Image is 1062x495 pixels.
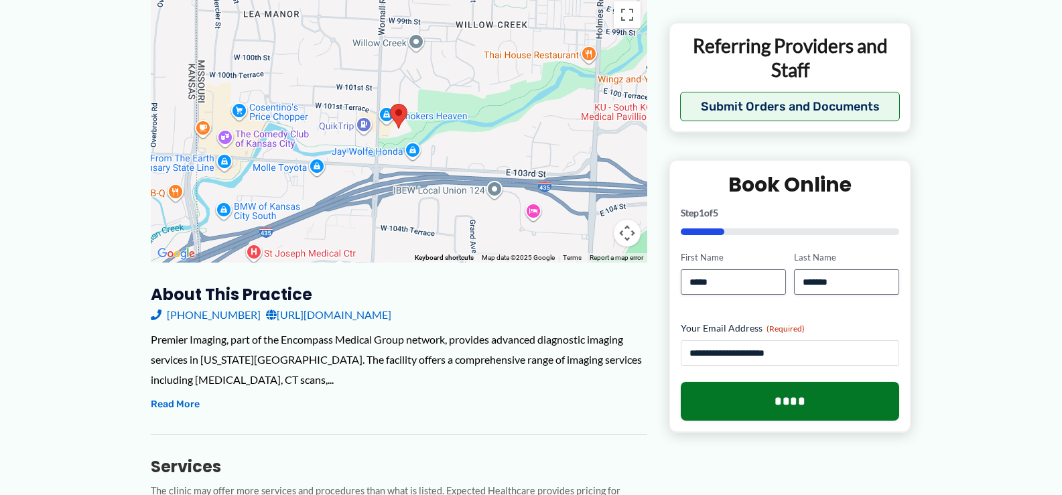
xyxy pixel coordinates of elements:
label: Your Email Address [681,321,900,334]
a: Open this area in Google Maps (opens a new window) [154,245,198,263]
a: [URL][DOMAIN_NAME] [266,305,391,325]
span: 5 [713,207,718,218]
p: Referring Providers and Staff [680,33,901,82]
span: Map data ©2025 Google [482,254,555,261]
button: Map camera controls [614,220,641,246]
label: Last Name [794,251,899,264]
span: (Required) [767,323,805,333]
button: Submit Orders and Documents [680,92,901,121]
a: Report a map error [590,254,643,261]
a: [PHONE_NUMBER] [151,305,261,325]
h3: Services [151,456,647,477]
img: Google [154,245,198,263]
h2: Book Online [681,171,900,198]
label: First Name [681,251,786,264]
span: 1 [699,207,704,218]
button: Keyboard shortcuts [415,253,474,263]
a: Terms (opens in new tab) [563,254,582,261]
p: Step of [681,208,900,218]
h3: About this practice [151,284,647,305]
button: Read More [151,397,200,413]
div: Premier Imaging, part of the Encompass Medical Group network, provides advanced diagnostic imagin... [151,330,647,389]
button: Toggle fullscreen view [614,1,641,28]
